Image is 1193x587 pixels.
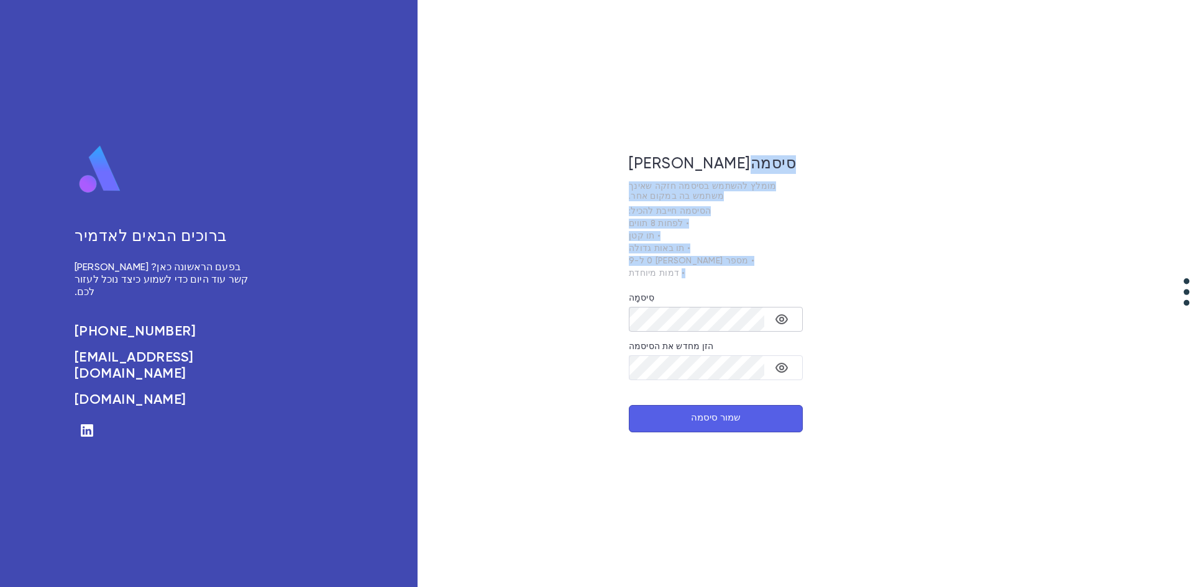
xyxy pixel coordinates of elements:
font: • מספר [PERSON_NAME] 0 ל-9 [629,257,754,265]
a: [EMAIL_ADDRESS][DOMAIN_NAME] [75,350,258,382]
button: שמור סיסמה [629,405,803,432]
font: שמור סיסמה [691,414,741,423]
img: סֵמֶל [75,145,126,194]
font: [PHONE_NUMBER] [75,325,196,339]
a: [DOMAIN_NAME] [75,392,258,408]
font: סיסמה [751,157,797,172]
button: הפעל/הפעל את נראות הסיסמה [769,355,794,380]
font: • תו באות גדולה [629,244,690,253]
font: • דמות מיוחדת [629,269,685,278]
font: [DOMAIN_NAME] [75,393,186,407]
font: הסיסמה חייבת להכיל: [629,207,711,216]
font: סִיסמָה [629,294,654,303]
a: [PHONE_NUMBER] [75,324,258,340]
font: ברוכים הבאים לאדמיר [75,229,227,245]
font: • לפחות 8 תווים [629,219,689,228]
font: [PERSON_NAME] [629,157,751,172]
font: מומלץ להשתמש בסיסמה חזקה שאינך משתמש בה במקום אחר. [629,182,776,201]
font: • תו קטן [629,232,660,240]
font: בפעם הראשונה כאן? [PERSON_NAME] קשר עוד היום כדי לשמוע כיצד נוכל לעזור לכם. [75,263,248,298]
font: [EMAIL_ADDRESS][DOMAIN_NAME] [75,351,194,381]
button: הפעל/הפעל את נראות הסיסמה [769,307,794,332]
font: הזן מחדש את הסיסמה [629,342,714,351]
